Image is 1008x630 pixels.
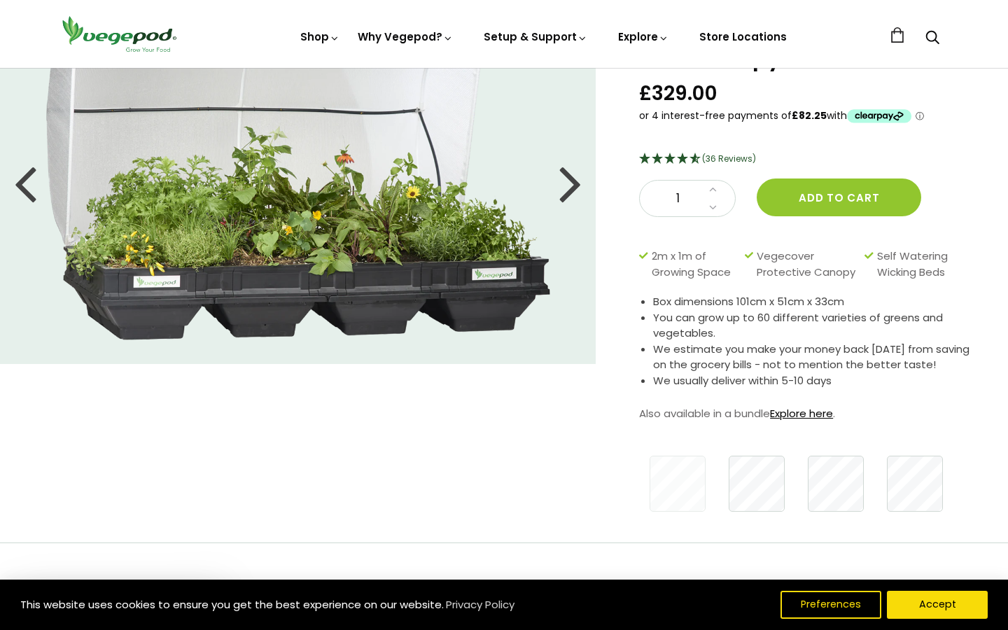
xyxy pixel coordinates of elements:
[639,80,717,106] span: £329.00
[705,181,721,199] a: Increase quantity by 1
[757,178,921,216] button: Add to cart
[300,29,339,44] a: Shop
[887,591,988,619] button: Accept
[653,373,973,389] li: We usually deliver within 5-10 days
[877,248,966,280] span: Self Watering Wicking Beds
[757,248,857,280] span: Vegecover Protective Canopy
[780,591,881,619] button: Preferences
[705,199,721,217] a: Decrease quantity by 1
[702,153,756,164] span: (36 Reviews)
[652,248,738,280] span: 2m x 1m of Growing Space
[653,294,973,310] li: Box dimensions 101cm x 51cm x 33cm
[654,190,701,208] span: 1
[444,592,517,617] a: Privacy Policy (opens in a new tab)
[770,406,833,421] a: Explore here
[618,29,668,44] a: Explore
[46,25,551,340] img: Large Raised Garden Bed with Canopy
[653,342,973,373] li: We estimate you make your money back [DATE] from saving on the grocery bills - not to mention the...
[484,29,587,44] a: Setup & Support
[653,310,973,342] li: You can grow up to 60 different varieties of greens and vegetables.
[699,29,787,44] a: Store Locations
[639,150,973,169] div: 4.67 Stars - 36 Reviews
[56,14,182,54] img: Vegepod
[925,31,939,46] a: Search
[358,29,453,44] a: Why Vegepod?
[636,24,973,69] h1: Large Raised Garden Bed with Canopy
[20,597,444,612] span: This website uses cookies to ensure you get the best experience on our website.
[639,403,973,424] p: Also available in a bundle .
